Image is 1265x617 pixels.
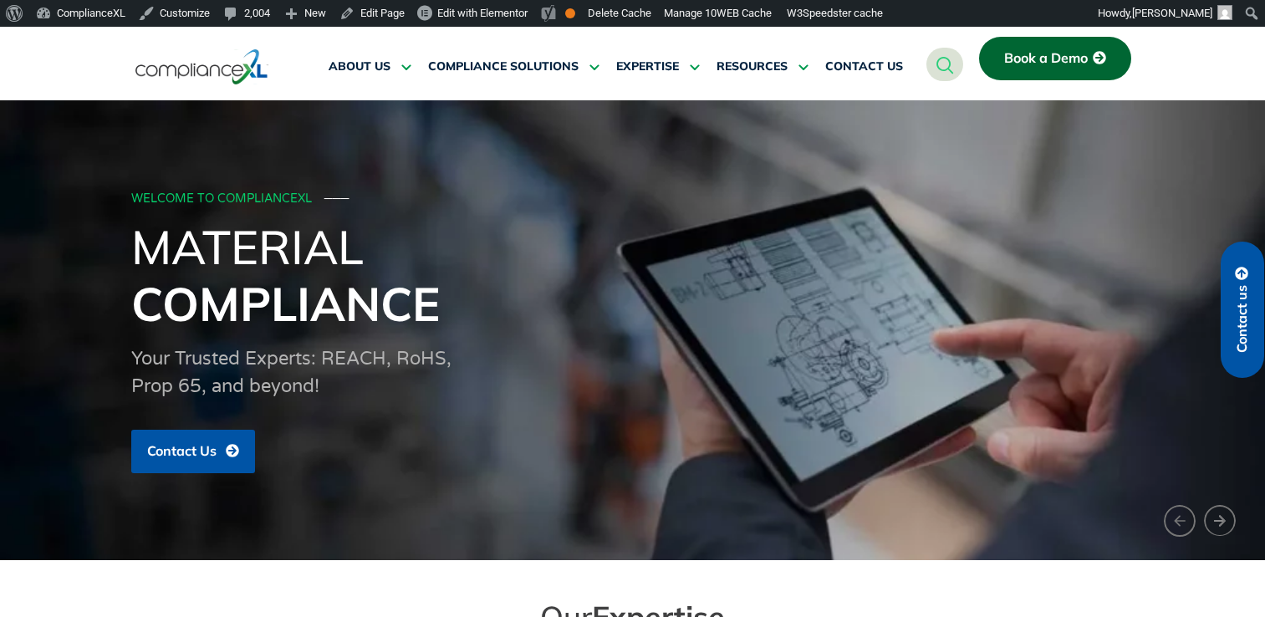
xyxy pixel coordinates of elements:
span: ABOUT US [329,59,390,74]
span: Your Trusted Experts: REACH, RoHS, Prop 65, and beyond! [131,348,451,397]
span: RESOURCES [717,59,788,74]
h1: Material [131,218,1135,332]
a: navsearch-button [926,48,963,81]
a: Contact us [1221,242,1264,378]
span: EXPERTISE [616,59,679,74]
img: logo-one.svg [135,48,268,86]
a: EXPERTISE [616,47,700,87]
span: [PERSON_NAME] [1132,7,1212,19]
div: WELCOME TO COMPLIANCEXL [131,192,1130,207]
span: Book a Demo [1004,51,1088,66]
div: OK [565,8,575,18]
span: Contact us [1235,285,1250,353]
a: COMPLIANCE SOLUTIONS [428,47,599,87]
span: Edit with Elementor [437,7,528,19]
a: ABOUT US [329,47,411,87]
span: Compliance [131,274,440,333]
a: Contact Us [131,430,255,473]
span: ─── [324,191,349,206]
a: RESOURCES [717,47,808,87]
span: CONTACT US [825,59,903,74]
span: COMPLIANCE SOLUTIONS [428,59,579,74]
span: Contact Us [147,444,217,459]
a: Book a Demo [979,37,1131,80]
a: CONTACT US [825,47,903,87]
